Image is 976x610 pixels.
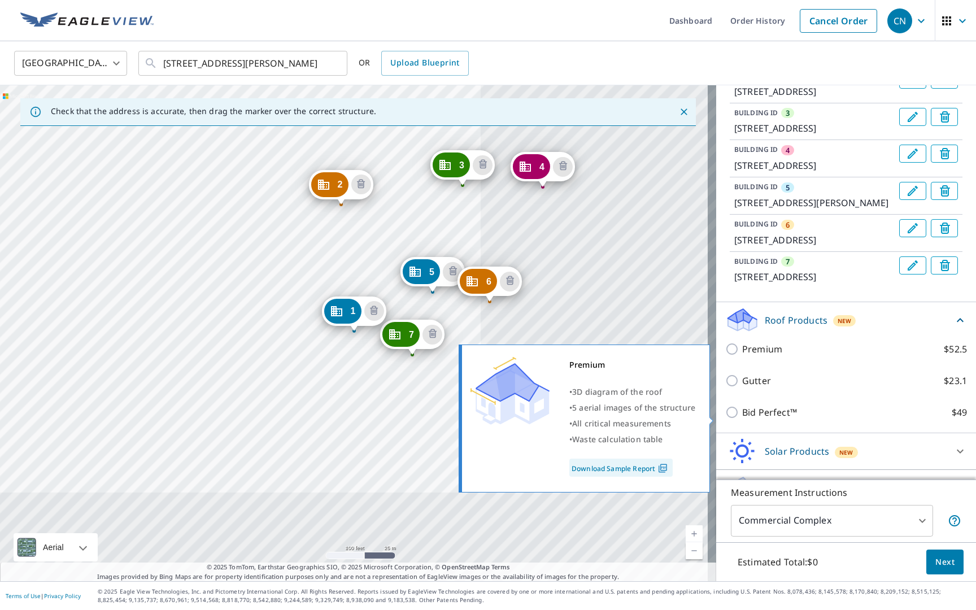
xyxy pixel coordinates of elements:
span: 7 [786,256,790,267]
a: Cancel Order [800,9,877,33]
span: 3 [459,161,464,169]
p: [STREET_ADDRESS] [734,159,895,172]
p: Estimated Total: $0 [729,550,827,574]
span: New [838,316,851,325]
div: Walls ProductsNew [725,474,967,502]
a: Current Level 18, Zoom In [686,525,703,542]
a: OpenStreetMap [442,563,489,571]
p: $52.5 [944,342,967,356]
div: CN [887,8,912,33]
span: 2 [337,180,342,189]
a: Current Level 18, Zoom Out [686,542,703,559]
button: Delete building 7 [931,256,958,274]
input: Search by address or latitude-longitude [163,47,324,79]
img: Pdf Icon [655,463,670,473]
span: Each building may require a separate measurement report; if so, your account will be billed per r... [948,514,961,528]
span: Waste calculation table [572,434,663,445]
div: Dropped pin, building 3, Commercial property, 2215 Forest Hills Dr Harrisburg, PA 17112 [430,150,495,185]
button: Delete building 4 [931,145,958,163]
p: [STREET_ADDRESS][PERSON_NAME] [734,196,895,210]
p: [STREET_ADDRESS] [734,233,895,247]
p: © 2025 Eagle View Technologies, Inc. and Pictometry International Corp. All Rights Reserved. Repo... [98,587,970,604]
span: 4 [786,145,790,155]
img: EV Logo [20,12,154,29]
p: Bid Perfect™ [742,406,797,419]
div: Dropped pin, building 5, Commercial property, 9 Wood St Lower Paxton, PA 17112 [400,257,465,292]
span: 7 [409,330,414,339]
div: Dropped pin, building 7, Commercial property, 2201 Forest Hills Dr Harrisburg, PA 17112 [380,320,445,355]
button: Delete building 6 [931,219,958,237]
p: [STREET_ADDRESS] [734,85,895,98]
span: 3 [786,108,790,118]
button: Delete building 1 [364,301,384,321]
p: BUILDING ID [734,182,778,191]
p: [STREET_ADDRESS] [734,121,895,135]
div: Dropped pin, building 1, Commercial property, 2205 Forest Hills Dr Harrisburg, PA 17112 [321,297,386,332]
span: © 2025 TomTom, Earthstar Geographics SIO, © 2025 Microsoft Corporation, © [207,563,510,572]
button: Delete building 7 [422,325,442,345]
div: Aerial [14,533,98,561]
button: Edit building 6 [899,219,926,237]
button: Delete building 3 [931,108,958,126]
p: $23.1 [944,374,967,387]
div: Dropped pin, building 2, Commercial property, 2217 Forest Hills Dr Harrisburg, PA 17112 [308,170,373,205]
div: [GEOGRAPHIC_DATA] [14,47,127,79]
span: 6 [786,220,790,230]
button: Delete building 6 [500,272,520,291]
button: Close [677,104,691,119]
div: Dropped pin, building 6, Commercial property, 15 Wood St Harrisburg, PA 17112 [457,267,522,302]
div: • [569,384,695,400]
button: Delete building 3 [473,155,493,175]
span: 6 [486,277,491,286]
button: Delete building 2 [351,175,371,194]
div: • [569,400,695,416]
p: BUILDING ID [734,256,778,266]
span: 1 [350,307,355,315]
p: BUILDING ID [734,219,778,229]
img: Premium [470,357,550,425]
span: 3D diagram of the roof [572,386,662,397]
div: Roof ProductsNew [725,307,967,333]
a: Terms of Use [6,592,41,600]
span: Upload Blueprint [390,56,459,70]
div: OR [359,51,469,76]
span: 4 [539,163,544,171]
div: Premium [569,357,695,373]
span: 5 [429,268,434,276]
button: Delete building 5 [931,182,958,200]
button: Edit building 4 [899,145,926,163]
a: Download Sample Report [569,459,673,477]
p: Premium [742,342,782,356]
p: Solar Products [765,445,829,458]
span: Next [935,555,955,569]
p: [STREET_ADDRESS] [734,270,895,284]
span: 5 aerial images of the structure [572,402,695,413]
button: Edit building 3 [899,108,926,126]
a: Privacy Policy [44,592,81,600]
p: $49 [952,406,967,419]
button: Delete building 5 [443,262,463,282]
span: 5 [786,182,790,193]
span: All critical measurements [572,418,671,429]
p: Gutter [742,374,771,387]
button: Edit building 5 [899,182,926,200]
p: BUILDING ID [734,145,778,154]
div: • [569,432,695,447]
a: Upload Blueprint [381,51,468,76]
p: Check that the address is accurate, then drag the marker over the correct structure. [51,106,376,116]
p: | [6,592,81,599]
div: Dropped pin, building 4, Commercial property, 37 Wood St Harrisburg, PA 17112 [511,152,575,187]
p: BUILDING ID [734,108,778,117]
p: Measurement Instructions [731,486,961,499]
button: Edit building 7 [899,256,926,274]
span: New [839,448,853,457]
a: Terms [491,563,510,571]
button: Delete building 4 [553,157,573,177]
p: Roof Products [765,313,827,327]
div: Solar ProductsNew [725,438,967,465]
button: Next [926,550,964,575]
div: Aerial [40,533,67,561]
div: Commercial Complex [731,505,933,537]
div: • [569,416,695,432]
